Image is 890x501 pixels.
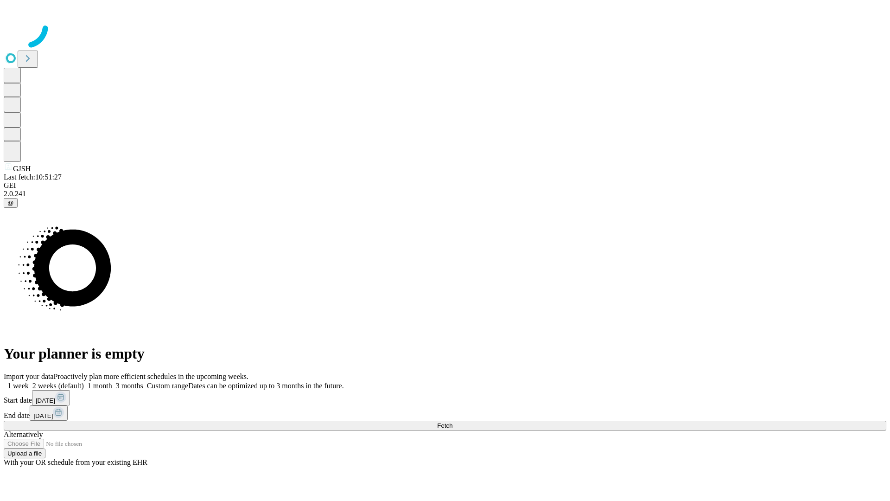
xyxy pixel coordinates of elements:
[4,421,886,430] button: Fetch
[32,382,84,390] span: 2 weeks (default)
[7,199,14,206] span: @
[32,390,70,405] button: [DATE]
[30,405,68,421] button: [DATE]
[4,198,18,208] button: @
[4,173,62,181] span: Last fetch: 10:51:27
[4,449,45,458] button: Upload a file
[36,397,55,404] span: [DATE]
[4,181,886,190] div: GEI
[4,458,147,466] span: With your OR schedule from your existing EHR
[4,405,886,421] div: End date
[54,373,248,380] span: Proactively plan more efficient schedules in the upcoming weeks.
[4,345,886,362] h1: Your planner is empty
[4,430,43,438] span: Alternatively
[7,382,29,390] span: 1 week
[4,390,886,405] div: Start date
[437,422,452,429] span: Fetch
[4,373,54,380] span: Import your data
[116,382,143,390] span: 3 months
[33,412,53,419] span: [DATE]
[147,382,188,390] span: Custom range
[188,382,343,390] span: Dates can be optimized up to 3 months in the future.
[88,382,112,390] span: 1 month
[4,190,886,198] div: 2.0.241
[13,165,31,173] span: GJSH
